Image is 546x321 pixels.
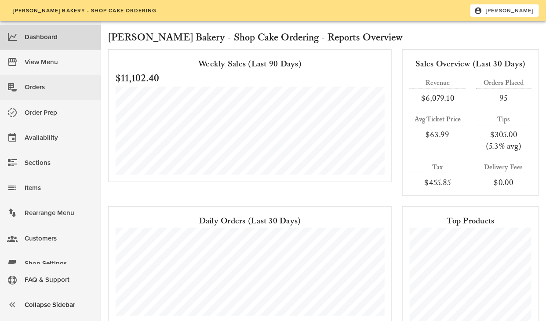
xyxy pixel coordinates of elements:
span: [PERSON_NAME] [476,7,534,15]
div: Avg Ticket Price [410,114,465,125]
div: Daily Orders (Last 30 Days) [116,214,384,228]
div: Revenue [410,78,465,88]
div: Availability [25,131,94,145]
div: Sales Overview (Last 30 Days) [410,57,531,71]
div: Sections [25,156,94,170]
div: Weekly Sales (Last 90 Days) [116,57,384,71]
div: Orders Placed [476,78,531,88]
h2: [PERSON_NAME] Bakery - Shop Cake Ordering - Reports Overview [108,30,539,46]
a: [PERSON_NAME] Bakery - Shop Cake Ordering [7,4,162,17]
div: $0.00 [476,177,531,188]
span: [PERSON_NAME] Bakery - Shop Cake Ordering [12,7,157,14]
div: View Menu [25,55,94,69]
div: 95 [476,92,531,104]
div: Customers [25,231,94,246]
div: Items [25,181,94,195]
button: [PERSON_NAME] [470,4,539,17]
div: $455.85 [410,177,465,188]
div: Dashboard [25,30,94,44]
div: $305.00 (5.3% avg) [476,129,531,152]
div: Orders [25,80,94,95]
div: Shop Settings [25,256,94,271]
div: Delivery Fees [476,162,531,173]
div: $63.99 [410,129,465,140]
div: Tips [476,114,531,125]
div: FAQ & Support [25,273,94,287]
div: Rearrange Menu [25,206,94,220]
div: Tax [410,162,465,173]
div: Top Products [410,214,531,228]
div: Collapse Sidebar [25,298,94,312]
div: $6,079.10 [410,92,465,104]
div: Order Prep [25,106,94,120]
h2: $11,102.40 [116,71,384,87]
